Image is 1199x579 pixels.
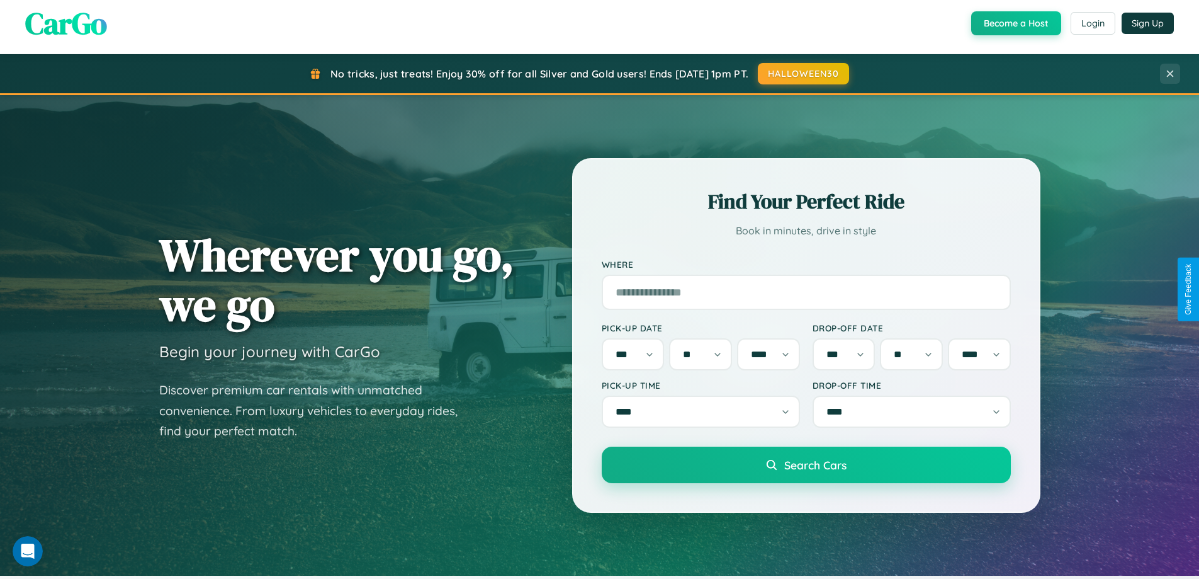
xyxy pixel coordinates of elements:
iframe: Intercom live chat [13,536,43,566]
div: Give Feedback [1184,264,1193,315]
button: Become a Host [971,11,1061,35]
h1: Wherever you go, we go [159,230,514,330]
h2: Find Your Perfect Ride [602,188,1011,215]
h3: Begin your journey with CarGo [159,342,380,361]
label: Drop-off Date [813,323,1011,333]
button: Sign Up [1122,13,1174,34]
label: Pick-up Time [602,380,800,391]
label: Pick-up Date [602,323,800,333]
span: Search Cars [784,458,847,472]
button: Login [1071,12,1115,35]
p: Book in minutes, drive in style [602,222,1011,240]
label: Drop-off Time [813,380,1011,391]
button: HALLOWEEN30 [758,63,849,84]
p: Discover premium car rentals with unmatched convenience. From luxury vehicles to everyday rides, ... [159,380,474,442]
button: Search Cars [602,447,1011,483]
label: Where [602,259,1011,270]
span: CarGo [25,3,107,44]
span: No tricks, just treats! Enjoy 30% off for all Silver and Gold users! Ends [DATE] 1pm PT. [330,67,748,80]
